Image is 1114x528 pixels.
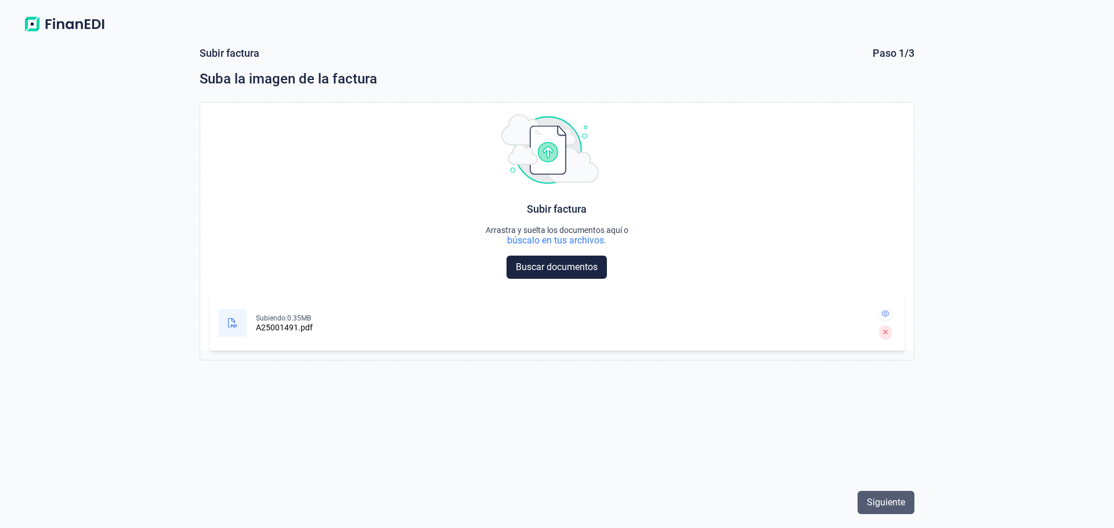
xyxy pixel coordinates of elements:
[486,235,628,246] div: búscalo en tus archivos.
[527,202,587,216] div: Subir factura
[516,260,598,274] span: Buscar documentos
[256,323,313,332] div: A25001491.pdf
[507,256,607,279] button: Buscar documentos
[486,225,628,235] div: Arrastra y suelta los documentos aquí o
[867,496,905,509] span: Siguiente
[200,46,259,60] div: Subir factura
[200,70,914,88] div: Suba la imagen de la factura
[507,235,606,246] div: búscalo en tus archivos.
[256,314,313,323] div: Subiendo: 0.35MB
[873,46,914,60] div: Paso 1/3
[19,14,110,35] img: Logo de aplicación
[501,114,599,184] img: upload img
[858,491,914,514] button: Siguiente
